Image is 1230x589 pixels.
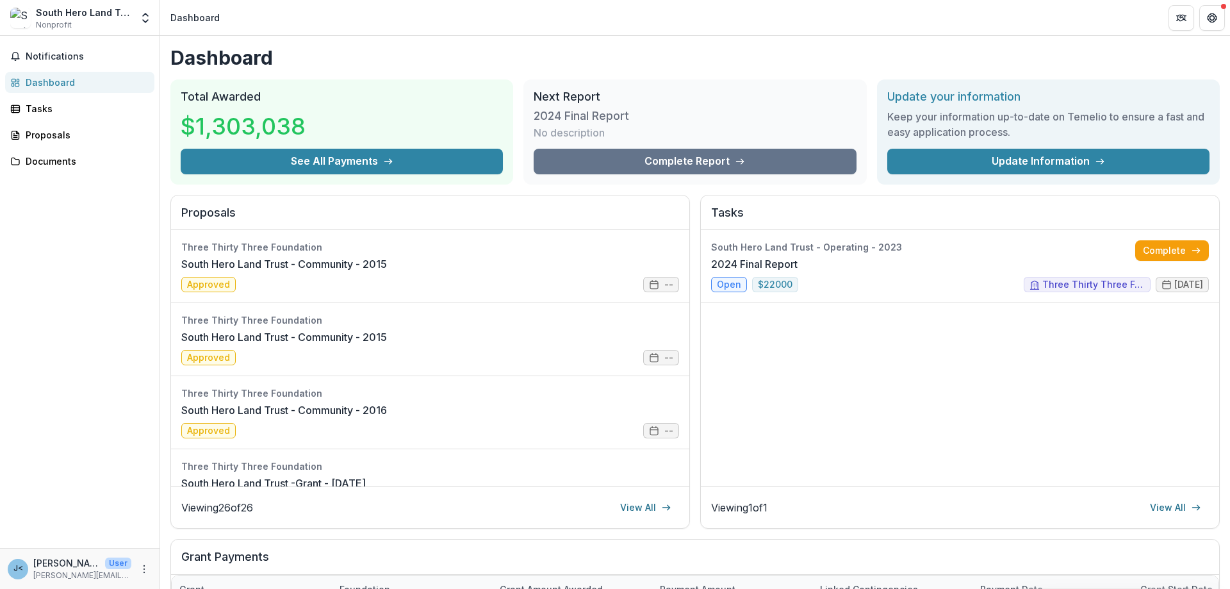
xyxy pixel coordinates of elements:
[181,550,1209,574] h2: Grant Payments
[5,46,154,67] button: Notifications
[711,206,1209,230] h2: Tasks
[181,109,306,144] h3: $1,303,038
[26,51,149,62] span: Notifications
[1199,5,1225,31] button: Get Help
[887,149,1209,174] a: Update Information
[534,109,630,123] h3: 2024 Final Report
[136,561,152,577] button: More
[105,558,131,569] p: User
[136,5,154,31] button: Open entity switcher
[26,128,144,142] div: Proposals
[10,8,31,28] img: South Hero Land Trust
[887,90,1209,104] h2: Update your information
[26,154,144,168] div: Documents
[181,500,253,515] p: Viewing 26 of 26
[26,102,144,115] div: Tasks
[181,256,387,272] a: South Hero Land Trust - Community - 2015
[711,500,767,515] p: Viewing 1 of 1
[170,11,220,24] div: Dashboard
[5,98,154,119] a: Tasks
[170,46,1220,69] h1: Dashboard
[181,206,679,230] h2: Proposals
[534,149,856,174] a: Complete Report
[181,149,503,174] button: See All Payments
[26,76,144,89] div: Dashboard
[13,565,23,573] div: Jenna O'Donnell <jenna@shlt.org>
[36,6,131,19] div: South Hero Land Trust
[887,109,1209,140] h3: Keep your information up-to-date on Temelio to ensure a fast and easy application process.
[181,402,387,418] a: South Hero Land Trust - Community - 2016
[5,151,154,172] a: Documents
[33,570,131,581] p: [PERSON_NAME][EMAIL_ADDRESS][DOMAIN_NAME]
[181,329,387,345] a: South Hero Land Trust - Community - 2015
[181,476,366,491] a: South Hero Land Trust -Grant - [DATE]
[5,124,154,145] a: Proposals
[33,556,100,570] p: [PERSON_NAME] <[PERSON_NAME][EMAIL_ADDRESS][DOMAIN_NAME]>
[36,19,72,31] span: Nonprofit
[612,497,679,518] a: View All
[1168,5,1194,31] button: Partners
[165,8,225,27] nav: breadcrumb
[711,256,798,272] a: 2024 Final Report
[5,72,154,93] a: Dashboard
[1142,497,1209,518] a: View All
[534,125,605,140] p: No description
[181,90,503,104] h2: Total Awarded
[1135,240,1209,261] a: Complete
[534,90,856,104] h2: Next Report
